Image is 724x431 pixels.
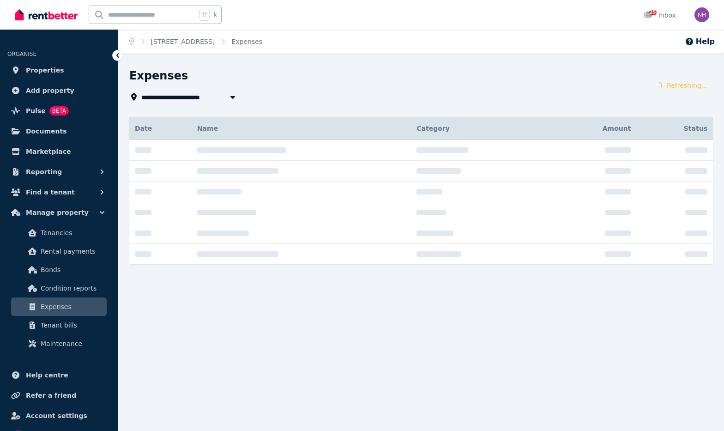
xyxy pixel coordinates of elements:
span: Documents [26,126,67,137]
span: Add property [26,85,74,96]
th: Category [411,117,549,140]
a: Help centre [7,366,110,384]
span: 25 [649,10,657,15]
a: Rental payments [11,242,107,261]
img: RentBetter [15,8,78,22]
span: Help centre [26,370,68,381]
th: Date [129,117,192,140]
span: Find a tenant [26,187,75,198]
a: Condition reports [11,279,107,297]
span: Reporting [26,166,62,177]
div: Inbox [644,11,676,20]
span: Condition reports [41,283,103,294]
span: Refreshing... [667,81,707,90]
span: ORGANISE [7,51,36,57]
span: Refer a friend [26,390,76,401]
a: Add property [7,81,110,100]
a: Tenant bills [11,316,107,334]
span: Account settings [26,410,87,421]
span: Tenant bills [41,320,103,331]
span: k [213,11,217,18]
a: Expenses [231,38,262,45]
button: Find a tenant [7,183,110,201]
span: Tenancies [41,227,103,238]
h1: Expenses [129,68,188,83]
a: Refer a friend [7,386,110,405]
img: Nathan Hackfath [694,7,709,22]
a: Documents [7,122,110,140]
span: Rental payments [41,246,103,257]
span: Manage property [26,207,89,218]
a: Maintenance [11,334,107,353]
span: Properties [26,65,64,76]
a: Account settings [7,407,110,425]
button: Reporting [7,163,110,181]
span: BETA [49,106,69,115]
a: PulseBETA [7,102,110,120]
button: Help [685,36,715,47]
a: Tenancies [11,224,107,242]
span: Marketplace [26,146,71,157]
th: Amount [549,117,637,140]
a: Expenses [11,297,107,316]
span: Pulse [26,105,46,116]
span: Maintenance [41,338,103,349]
button: Manage property [7,203,110,222]
a: [STREET_ADDRESS] [151,38,215,45]
a: Properties [7,61,110,79]
th: Name [192,117,411,140]
nav: Breadcrumb [118,30,273,54]
span: Expenses [41,301,103,312]
a: Marketplace [7,142,110,161]
a: Bonds [11,261,107,279]
span: Bonds [41,264,103,275]
th: Status [636,117,713,140]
